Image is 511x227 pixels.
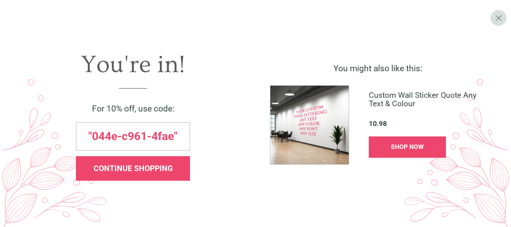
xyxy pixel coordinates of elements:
img: %5BWS-74142-XS-F-DI_1754659053552.jpg [270,85,349,165]
span: CONTINUE SHOPPING [94,164,173,173]
span: 10.98 [369,120,387,128]
span: Custom Wall Sticker Quote Any Text & Colour [369,91,486,108]
span: SHOP NOW [391,143,424,151]
span: X [495,12,502,23]
span: You might also like this: [333,64,422,73]
span: You're in! [81,51,185,78]
span: For 10% off, use code: [92,104,174,113]
span: "044e-c961-4fae" [88,131,178,142]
